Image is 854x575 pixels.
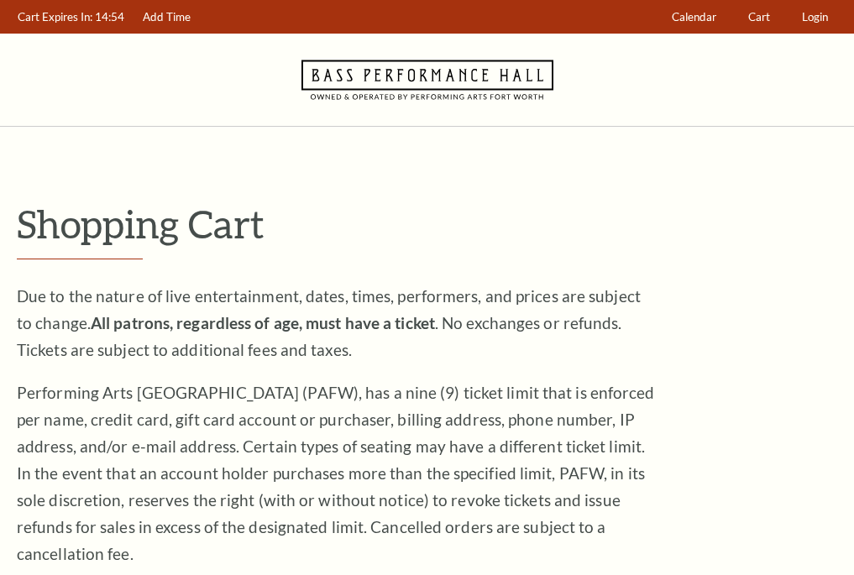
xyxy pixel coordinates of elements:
[741,1,778,34] a: Cart
[664,1,725,34] a: Calendar
[17,286,641,359] span: Due to the nature of live entertainment, dates, times, performers, and prices are subject to chan...
[18,10,92,24] span: Cart Expires In:
[91,313,435,332] strong: All patrons, regardless of age, must have a ticket
[17,202,837,245] p: Shopping Cart
[17,379,655,567] p: Performing Arts [GEOGRAPHIC_DATA] (PAFW), has a nine (9) ticket limit that is enforced per name, ...
[802,10,828,24] span: Login
[794,1,836,34] a: Login
[748,10,770,24] span: Cart
[135,1,199,34] a: Add Time
[672,10,716,24] span: Calendar
[95,10,124,24] span: 14:54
